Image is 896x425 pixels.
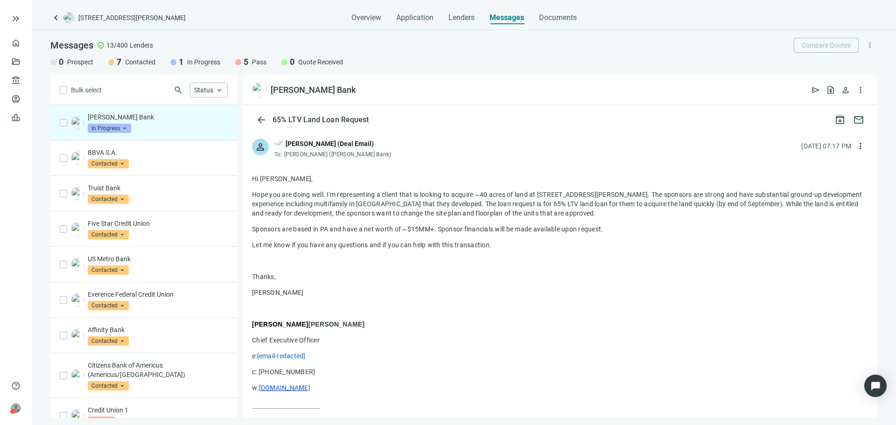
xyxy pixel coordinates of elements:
[71,223,84,236] img: b4a2c7aa-43b0-48c7-b4a8-aaec7f54defe
[826,85,835,95] span: request_quote
[853,114,864,125] span: mail
[298,57,343,67] span: Quote Received
[10,13,21,24] button: keyboard_double_arrow_right
[490,13,524,22] span: Messages
[274,139,284,151] span: done_all
[117,56,121,68] span: 7
[78,13,186,22] span: [STREET_ADDRESS][PERSON_NAME]
[88,290,228,299] p: Everence Federal Credit Union
[823,83,838,98] button: request_quote
[256,114,267,125] span: arrow_back
[88,183,228,193] p: Truist Bank
[88,219,228,228] p: Five Star Credit Union
[252,111,271,129] button: arrow_back
[88,195,129,204] span: Contacted
[174,85,183,95] span: search
[125,57,155,67] span: Contacted
[866,41,874,49] span: more_vert
[88,124,131,133] span: In Progress
[71,369,84,382] img: 5f6d3f84-140c-4fcc-b9ec-a31c9bb6c6d3
[97,42,105,49] span: check_circle
[71,293,84,307] img: c496fa92-3f65-400a-b200-cf8ffa7ebb85
[838,83,853,98] button: person
[271,115,371,125] div: 65% LTV Land Loan Request
[71,152,84,165] img: bc035b15-5420-4648-b700-aa91b083ea9c
[88,301,129,310] span: Contacted
[215,86,224,94] span: keyboard_arrow_up
[88,112,228,122] p: [PERSON_NAME] Bank
[255,141,266,153] span: person
[252,57,266,67] span: Pass
[853,139,868,153] button: more_vert
[831,111,849,129] button: archive
[808,83,823,98] button: send
[187,57,220,67] span: In Progress
[71,187,84,200] img: 456dd0ca-def9-431c-9af7-3c9a1e737881
[88,148,228,157] p: BBVA S.A.
[88,159,129,168] span: Contacted
[351,13,381,22] span: Overview
[284,151,392,158] span: [PERSON_NAME] ([PERSON_NAME] Bank)
[849,111,868,129] button: mail
[67,57,93,67] span: Prospect
[11,381,21,390] span: help
[88,381,129,390] span: Contacted
[50,40,93,51] span: Messages
[396,13,434,22] span: Application
[11,76,18,85] span: account_balance
[71,85,102,95] span: Bulk select
[811,85,820,95] span: send
[841,85,850,95] span: person
[862,38,877,53] button: more_vert
[179,56,183,68] span: 1
[864,375,887,397] div: Open Intercom Messenger
[290,56,294,68] span: 0
[88,254,228,264] p: US Metro Bank
[88,405,228,415] p: Credit Union 1
[88,230,129,239] span: Contacted
[539,13,577,22] span: Documents
[856,141,865,151] span: more_vert
[853,83,868,98] button: more_vert
[88,325,228,334] p: Affinity Bank
[88,265,129,275] span: Contacted
[271,84,356,96] div: [PERSON_NAME] Bank
[856,85,865,95] span: more_vert
[63,12,75,23] img: deal-logo
[801,141,851,151] div: [DATE] 07:17 PM
[448,13,475,22] span: Lenders
[50,12,62,23] a: keyboard_arrow_left
[252,83,267,98] img: 49685211-15f8-4bb4-bae5-62549cb44a83.png
[244,56,248,68] span: 5
[59,56,63,68] span: 0
[11,404,21,413] span: person
[194,86,213,94] span: Status
[834,114,846,125] span: archive
[71,329,84,342] img: d299b8a3-1362-479a-abf3-92855a27be69.png
[71,258,84,271] img: 1c395672-3075-4ae1-8e4b-dd739d13a33a
[71,409,84,422] img: e3ea0180-166c-4e31-9601-f3896c5778d3
[71,116,84,129] img: 49685211-15f8-4bb4-bae5-62549cb44a83.png
[88,361,228,379] p: Citizens Bank of Americus (Americus/[GEOGRAPHIC_DATA])
[130,41,153,50] span: Lenders
[286,139,374,149] div: [PERSON_NAME] (Deal Email)
[794,38,859,53] button: Compare Quotes
[106,41,128,50] span: 13/400
[88,336,129,346] span: Contacted
[274,151,393,158] div: To:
